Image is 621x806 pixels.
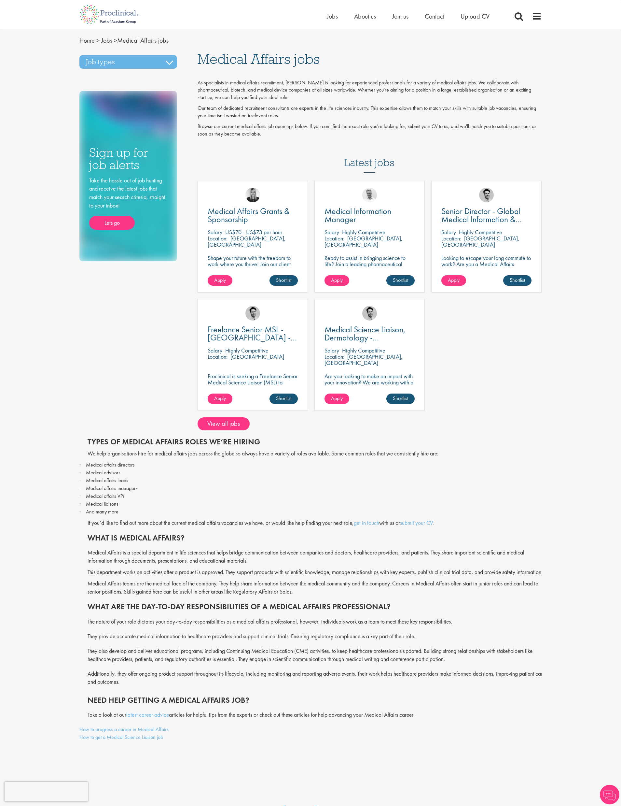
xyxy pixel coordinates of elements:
span: > [96,36,100,45]
p: [GEOGRAPHIC_DATA], [GEOGRAPHIC_DATA] [441,235,519,248]
span: · [79,470,86,475]
h3: Job types [79,55,177,69]
a: Medical Science Liaison, Dermatology - [GEOGRAPHIC_DATA] [324,325,415,342]
h2: Need help getting a Medical Affairs job? [88,696,546,704]
a: get in touch [354,519,379,526]
p: [GEOGRAPHIC_DATA] [230,353,284,360]
a: How to get a Medical Science Liaison job [79,734,163,741]
p: Take a look at our articles for helpful tips from the experts or check out these articles for hel... [88,711,546,719]
p: Additionally, they offer ongoing product support throughout its lifecycle, including monitoring a... [88,670,546,686]
span: About us [354,12,376,21]
span: Location: [208,353,228,360]
a: Shortlist [503,275,531,286]
a: Upload CV [461,12,490,21]
a: breadcrumb link to Home [79,36,95,45]
span: Apply [214,395,226,402]
span: Medical Information Manager [324,206,391,225]
span: Salary [324,347,339,354]
p: They also develop and deliver educational programs, including Continuing Medical Education (CME) ... [88,647,546,663]
span: Salary [208,228,222,236]
span: · [79,478,86,483]
p: Our team of dedicated recruitment consultants are experts in the life sciences industry. This exp... [198,105,542,120]
a: Join us [392,12,408,21]
p: We help organisations hire for medical affairs jobs across the globe so always have a variety of ... [88,450,546,458]
h2: Types of medical affairs roles we’re hiring [88,438,546,446]
p: Shape your future with the freedom to work where you thrive! Join our client with this fully remo... [208,255,298,280]
a: Shortlist [386,275,415,286]
img: Chatbot [600,785,619,804]
a: Shortlist [269,394,298,404]
span: Location: [324,353,344,360]
a: Lets go [89,216,135,230]
p: [GEOGRAPHIC_DATA], [GEOGRAPHIC_DATA] [208,235,286,248]
p: Medical Affairs is a special department in life sciences that helps bridge communication between ... [88,549,546,565]
p: This department works on activities after a product is approved. They support products with scien... [88,568,546,576]
a: Janelle Jones [245,188,260,202]
a: Shortlist [386,394,415,404]
span: Medical Affairs Grants & Sponsorship [208,206,290,225]
p: Highly Competitive [342,228,385,236]
span: Medical affairs managers [86,485,138,492]
span: Location: [324,235,344,242]
a: breadcrumb link to Jobs [101,36,112,45]
a: latest career advice [126,711,169,718]
span: Location: [208,235,228,242]
p: [GEOGRAPHIC_DATA], [GEOGRAPHIC_DATA] [324,235,403,248]
iframe: reCAPTCHA [5,782,88,801]
h2: What is medical affairs? [88,534,546,542]
a: Medical Affairs Grants & Sponsorship [208,207,298,223]
img: Thomas Pinnock [245,306,260,321]
a: Contact [425,12,444,21]
div: Take the hassle out of job hunting and receive the latest jobs that match your search criteria, s... [89,176,167,230]
a: Apply [208,394,232,404]
span: Apply [448,277,460,283]
a: Senior Director - Global Medical Information & Medical Affairs [441,207,531,223]
p: Highly Competitive [225,347,269,354]
a: Medical Information Manager [324,207,415,223]
p: Proclinical is seeking a Freelance Senior Medical Science Liaison (MSL) to support medical affair... [208,373,298,398]
p: The nature of your role dictates your day-to-day responsibilities as a medical affairs profession... [88,618,546,626]
img: Thomas Pinnock [479,188,494,202]
span: Medical liaisons [86,500,118,507]
span: Salary [441,228,456,236]
span: · [79,509,86,514]
span: Medical Affairs jobs [79,36,169,45]
span: · [79,462,86,468]
a: How to progress a career in Medical Affairs [79,726,169,733]
p: Are you looking to make an impact with your innovation? We are working with a well-established ph... [324,373,415,398]
span: And many more [86,508,118,515]
span: Salary [208,347,222,354]
a: View all jobs [198,417,250,430]
h2: What are the day-to-day responsibilities of a medical affairs professional? [88,602,546,611]
h3: Latest jobs [344,141,394,173]
a: Freelance Senior MSL - [GEOGRAPHIC_DATA] - Cardiovascular/ Rare Disease [208,325,298,342]
p: Highly Competitive [459,228,502,236]
a: Jobs [327,12,338,21]
span: Location: [441,235,461,242]
a: Apply [324,394,349,404]
p: Browse our current medical affairs job openings below. If you can't find the exact role you're lo... [198,123,542,138]
span: Senior Director - Global Medical Information & Medical Affairs [441,206,522,233]
a: submit your CV. [400,519,434,526]
span: Medical advisors [86,469,120,476]
p: Medical Affairs teams are the medical face of the company. They help share information between th... [88,580,546,596]
a: Joshua Bye [362,188,377,202]
span: · [79,485,86,491]
span: Apply [331,395,343,402]
span: Medical Affairs jobs [198,50,320,68]
img: Thomas Pinnock [362,306,377,321]
span: Medical affairs leads [86,477,128,484]
h3: Sign up for job alerts [89,146,167,171]
span: Medical affairs directors [86,461,135,468]
a: Apply [324,275,349,286]
p: Highly Competitive [342,347,385,354]
span: Apply [214,277,226,283]
span: Medical Science Liaison, Dermatology - [GEOGRAPHIC_DATA] [324,324,406,351]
